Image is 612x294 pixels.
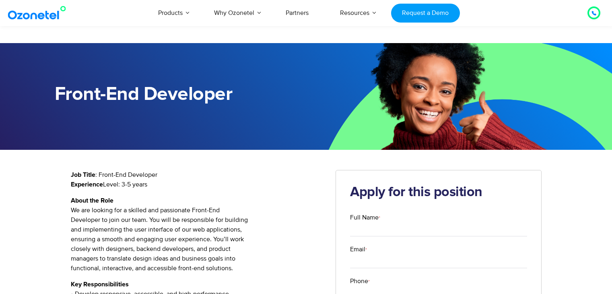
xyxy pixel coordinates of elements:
h2: Apply for this position [350,184,527,201]
p: We are looking for a skilled and passionate Front-End Developer to join our team. You will be res... [71,196,324,273]
strong: Job Title [71,172,95,178]
label: Phone [350,276,527,286]
label: Full Name [350,213,527,222]
p: : Front-End Developer Level: 3-5 years [71,170,324,189]
strong: About the Role [71,197,113,204]
strong: Experience [71,181,103,188]
a: Request a Demo [391,4,460,23]
strong: Key Responsibilities [71,281,129,288]
h1: Front-End Developer [55,83,306,106]
label: Email [350,244,527,254]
